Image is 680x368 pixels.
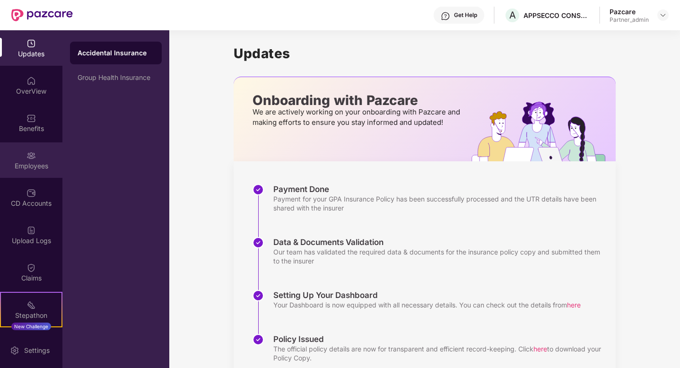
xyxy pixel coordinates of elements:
[610,16,649,24] div: Partner_admin
[253,107,463,128] p: We are actively working on your onboarding with Pazcare and making efforts to ensure you stay inf...
[1,311,61,320] div: Stepathon
[10,346,19,355] img: svg+xml;base64,PHN2ZyBpZD0iU2V0dGluZy0yMHgyMCIgeG1sbnM9Imh0dHA6Ly93d3cudzMub3JnLzIwMDAvc3ZnIiB3aW...
[533,345,547,353] span: here
[441,11,450,21] img: svg+xml;base64,PHN2ZyBpZD0iSGVscC0zMngzMiIgeG1sbnM9Imh0dHA6Ly93d3cudzMub3JnLzIwMDAvc3ZnIiB3aWR0aD...
[273,247,606,265] div: Our team has validated the required data & documents for the insurance policy copy and submitted ...
[273,184,606,194] div: Payment Done
[523,11,590,20] div: APPSECCO CONSULTING PRIVATE LIMITED
[78,48,154,58] div: Accidental Insurance
[26,188,36,198] img: svg+xml;base64,PHN2ZyBpZD0iQ0RfQWNjb3VudHMiIGRhdGEtbmFtZT0iQ0QgQWNjb3VudHMiIHhtbG5zPSJodHRwOi8vd3...
[273,344,606,362] div: The official policy details are now for transparent and efficient record-keeping. Click to downlo...
[454,11,477,19] div: Get Help
[26,263,36,272] img: svg+xml;base64,PHN2ZyBpZD0iQ2xhaW0iIHhtbG5zPSJodHRwOi8vd3d3LnczLm9yZy8yMDAwL3N2ZyIgd2lkdGg9IjIwIi...
[273,194,606,212] div: Payment for your GPA Insurance Policy has been successfully processed and the UTR details have be...
[26,114,36,123] img: svg+xml;base64,PHN2ZyBpZD0iQmVuZWZpdHMiIHhtbG5zPSJodHRwOi8vd3d3LnczLm9yZy8yMDAwL3N2ZyIgd2lkdGg9Ij...
[11,323,51,330] div: New Challenge
[26,151,36,160] img: svg+xml;base64,PHN2ZyBpZD0iRW1wbG95ZWVzIiB4bWxucz0iaHR0cDovL3d3dy53My5vcmcvMjAwMC9zdmciIHdpZHRoPS...
[253,237,264,248] img: svg+xml;base64,PHN2ZyBpZD0iU3RlcC1Eb25lLTMyeDMyIiB4bWxucz0iaHR0cDovL3d3dy53My5vcmcvMjAwMC9zdmciIH...
[253,290,264,301] img: svg+xml;base64,PHN2ZyBpZD0iU3RlcC1Eb25lLTMyeDMyIiB4bWxucz0iaHR0cDovL3d3dy53My5vcmcvMjAwMC9zdmciIH...
[234,45,616,61] h1: Updates
[659,11,667,19] img: svg+xml;base64,PHN2ZyBpZD0iRHJvcGRvd24tMzJ4MzIiIHhtbG5zPSJodHRwOi8vd3d3LnczLm9yZy8yMDAwL3N2ZyIgd2...
[273,290,581,300] div: Setting Up Your Dashboard
[253,96,463,105] p: Onboarding with Pazcare
[26,39,36,48] img: svg+xml;base64,PHN2ZyBpZD0iVXBkYXRlZCIgeG1sbnM9Imh0dHA6Ly93d3cudzMub3JnLzIwMDAvc3ZnIiB3aWR0aD0iMj...
[253,184,264,195] img: svg+xml;base64,PHN2ZyBpZD0iU3RlcC1Eb25lLTMyeDMyIiB4bWxucz0iaHR0cDovL3d3dy53My5vcmcvMjAwMC9zdmciIH...
[273,334,606,344] div: Policy Issued
[253,334,264,345] img: svg+xml;base64,PHN2ZyBpZD0iU3RlcC1Eb25lLTMyeDMyIiB4bWxucz0iaHR0cDovL3d3dy53My5vcmcvMjAwMC9zdmciIH...
[273,237,606,247] div: Data & Documents Validation
[78,74,154,81] div: Group Health Insurance
[567,301,581,309] span: here
[26,300,36,310] img: svg+xml;base64,PHN2ZyB4bWxucz0iaHR0cDovL3d3dy53My5vcmcvMjAwMC9zdmciIHdpZHRoPSIyMSIgaGVpZ2h0PSIyMC...
[471,102,616,161] img: hrOnboarding
[273,300,581,309] div: Your Dashboard is now equipped with all necessary details. You can check out the details from
[11,9,73,21] img: New Pazcare Logo
[26,226,36,235] img: svg+xml;base64,PHN2ZyBpZD0iVXBsb2FkX0xvZ3MiIGRhdGEtbmFtZT0iVXBsb2FkIExvZ3MiIHhtbG5zPSJodHRwOi8vd3...
[509,9,516,21] span: A
[610,7,649,16] div: Pazcare
[26,76,36,86] img: svg+xml;base64,PHN2ZyBpZD0iSG9tZSIgeG1sbnM9Imh0dHA6Ly93d3cudzMub3JnLzIwMDAvc3ZnIiB3aWR0aD0iMjAiIG...
[21,346,52,355] div: Settings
